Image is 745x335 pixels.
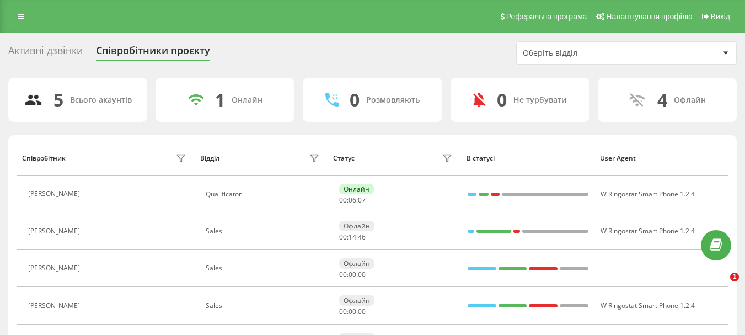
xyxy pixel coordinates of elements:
[506,12,587,21] span: Реферальна програма
[339,221,374,231] div: Офлайн
[28,302,83,310] div: [PERSON_NAME]
[358,232,366,242] span: 46
[339,270,347,279] span: 00
[730,273,739,281] span: 1
[467,155,589,162] div: В статусі
[333,155,355,162] div: Статус
[339,195,347,205] span: 00
[350,89,360,110] div: 0
[339,295,374,306] div: Офлайн
[711,12,730,21] span: Вихід
[96,45,210,62] div: Співробітники проєкту
[8,45,83,62] div: Активні дзвінки
[657,89,667,110] div: 4
[600,155,723,162] div: User Agent
[708,273,734,299] iframe: Intercom live chat
[339,184,374,194] div: Онлайн
[358,195,366,205] span: 07
[339,307,347,316] span: 00
[339,233,366,241] div: : :
[339,271,366,279] div: : :
[206,264,322,272] div: Sales
[601,189,695,199] span: W Ringostat Smart Phone 1.2.4
[358,307,366,316] span: 00
[339,308,366,316] div: : :
[601,226,695,236] span: W Ringostat Smart Phone 1.2.4
[513,95,567,105] div: Не турбувати
[606,12,692,21] span: Налаштування профілю
[497,89,507,110] div: 0
[200,155,219,162] div: Відділ
[601,301,695,310] span: W Ringostat Smart Phone 1.2.4
[70,95,132,105] div: Всього акаунтів
[206,190,322,198] div: Qualificator
[339,196,366,204] div: : :
[206,227,322,235] div: Sales
[523,49,655,58] div: Оберіть відділ
[28,227,83,235] div: [PERSON_NAME]
[206,302,322,310] div: Sales
[53,89,63,110] div: 5
[28,190,83,198] div: [PERSON_NAME]
[674,95,706,105] div: Офлайн
[232,95,262,105] div: Онлайн
[22,155,66,162] div: Співробітник
[349,195,356,205] span: 06
[215,89,225,110] div: 1
[349,270,356,279] span: 00
[349,232,356,242] span: 14
[339,232,347,242] span: 00
[366,95,420,105] div: Розмовляють
[28,264,83,272] div: [PERSON_NAME]
[339,258,374,269] div: Офлайн
[349,307,356,316] span: 00
[358,270,366,279] span: 00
